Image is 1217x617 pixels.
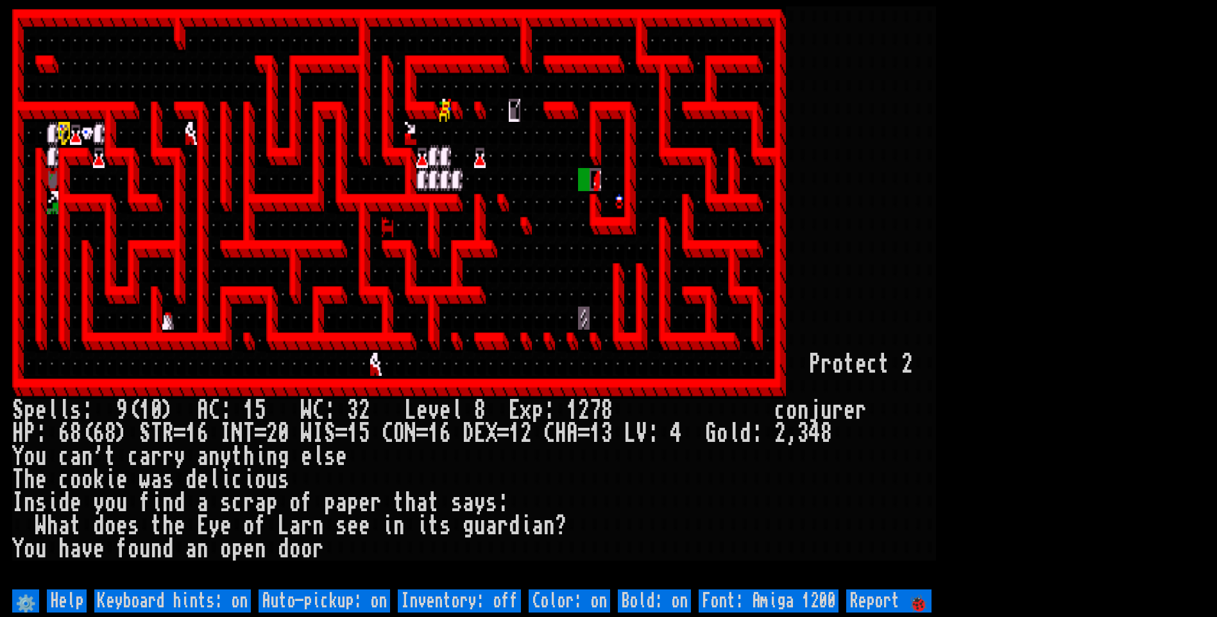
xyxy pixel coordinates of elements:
[751,422,763,445] div: :
[278,422,289,445] div: 0
[185,468,197,491] div: d
[312,399,324,422] div: C
[336,491,347,514] div: a
[266,468,278,491] div: u
[255,445,266,468] div: i
[359,422,370,445] div: 5
[601,422,613,445] div: 3
[116,514,128,537] div: e
[416,399,428,422] div: e
[301,514,312,537] div: r
[197,491,209,514] div: a
[139,445,151,468] div: a
[197,399,209,422] div: A
[509,422,520,445] div: 1
[289,537,301,561] div: o
[416,514,428,537] div: i
[347,514,359,537] div: e
[266,445,278,468] div: n
[243,422,255,445] div: T
[717,422,728,445] div: o
[174,491,185,514] div: d
[93,514,105,537] div: d
[844,353,855,376] div: t
[278,514,289,537] div: L
[93,422,105,445] div: 6
[139,399,151,422] div: 1
[486,514,497,537] div: a
[128,514,139,537] div: s
[151,514,162,537] div: t
[243,537,255,561] div: e
[324,399,336,422] div: :
[543,514,555,537] div: n
[809,422,821,445] div: 4
[312,445,324,468] div: l
[58,399,70,422] div: l
[647,422,659,445] div: :
[543,422,555,445] div: C
[289,514,301,537] div: a
[624,422,636,445] div: L
[312,422,324,445] div: I
[105,422,116,445] div: 8
[324,491,336,514] div: p
[209,468,220,491] div: l
[58,468,70,491] div: c
[347,399,359,422] div: 3
[243,468,255,491] div: i
[24,422,35,445] div: P
[139,491,151,514] div: f
[24,468,35,491] div: h
[24,537,35,561] div: o
[797,422,809,445] div: 3
[336,514,347,537] div: s
[209,514,220,537] div: y
[162,422,174,445] div: R
[901,353,913,376] div: 2
[47,399,58,422] div: l
[405,399,416,422] div: L
[278,537,289,561] div: d
[255,537,266,561] div: n
[12,537,24,561] div: Y
[243,399,255,422] div: 1
[474,514,486,537] div: u
[255,468,266,491] div: o
[220,491,232,514] div: s
[336,422,347,445] div: =
[699,589,838,613] input: Font: Amiga 1200
[774,422,786,445] div: 2
[301,491,312,514] div: f
[497,514,509,537] div: r
[105,468,116,491] div: i
[220,399,232,422] div: :
[324,422,336,445] div: S
[105,445,116,468] div: t
[428,491,439,514] div: t
[116,491,128,514] div: u
[81,399,93,422] div: :
[497,422,509,445] div: =
[428,399,439,422] div: v
[70,399,81,422] div: s
[382,422,393,445] div: C
[312,514,324,537] div: n
[116,468,128,491] div: e
[232,445,243,468] div: t
[786,399,797,422] div: o
[520,399,532,422] div: x
[58,514,70,537] div: a
[81,537,93,561] div: v
[220,537,232,561] div: o
[151,422,162,445] div: T
[393,514,405,537] div: n
[463,491,474,514] div: a
[35,514,47,537] div: W
[81,422,93,445] div: (
[70,422,81,445] div: 8
[139,422,151,445] div: S
[463,514,474,537] div: g
[855,353,867,376] div: e
[12,491,24,514] div: I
